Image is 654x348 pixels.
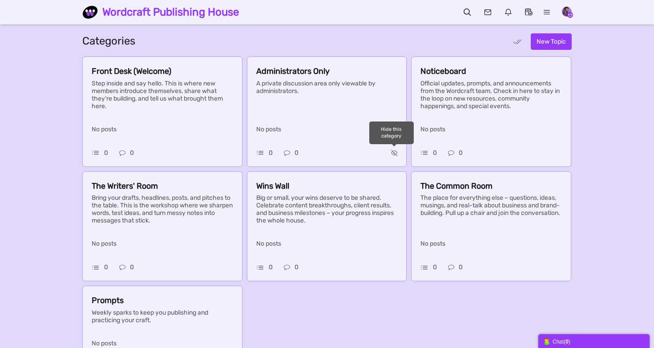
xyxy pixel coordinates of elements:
img: tab_keywords_by_traffic_grey.svg [89,52,96,59]
div: Domain: [DOMAIN_NAME] [23,23,98,30]
span: 0 [269,263,273,271]
span: 0 [433,263,437,271]
a: The Common Room [420,183,493,190]
div: Domain Overview [34,53,80,58]
img: logo_orange.svg [14,14,21,21]
span: 0 [104,149,108,157]
a: Noticeboard [420,68,466,76]
span: Administrators Only [256,66,330,76]
span: 0 [295,149,299,157]
span: 0 [130,149,134,157]
div: Chat [543,336,645,346]
a: Front Desk (Welcome) [92,68,171,76]
a: The Writers' Room [92,183,158,190]
span: Noticeboard [420,66,466,76]
a: New Topic [531,33,572,50]
a: Prompts [92,297,124,305]
span: 0 [104,263,108,271]
img: tab_domain_overview_orange.svg [24,52,31,59]
span: 0 [130,263,134,271]
span: Prompts [92,295,124,305]
div: Keywords by Traffic [98,53,150,58]
span: 0 [269,149,273,157]
strong: 0 [565,339,569,345]
span: Front Desk (Welcome) [92,66,171,76]
img: website_grey.svg [14,23,21,30]
span: Wins Wall [256,181,289,191]
span: The Writers' Room [92,181,158,191]
span: 0 [459,149,463,157]
span: ( ) [564,339,570,345]
span: 0 [459,263,463,271]
a: Categories [82,35,135,47]
span: The Common Room [420,181,493,191]
span: Wordcraft Publishing House [102,2,246,22]
img: CWheadshot1.png [562,7,572,16]
span: 0 [295,263,299,271]
span: 0 [433,149,437,157]
img: 180e6256-713f-4690-92d6-b7694d4c4e8b.png [82,4,102,20]
a: Administrators Only [256,68,330,76]
a: Wordcraft Publishing House [82,2,246,22]
div: v 4.0.25 [25,14,44,21]
a: Wins Wall [256,183,289,190]
span: New Topic [537,38,566,45]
